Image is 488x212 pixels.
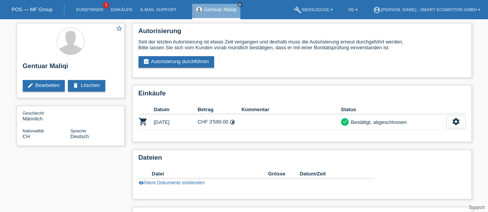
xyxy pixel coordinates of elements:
h2: Einkäufe [138,90,466,101]
a: E-Mail Support [137,7,181,12]
i: assignment_turned_in [143,58,149,65]
a: Support [469,205,485,210]
a: Einkäufe [107,7,136,12]
div: Bestätigt, abgeschlossen [349,118,407,126]
i: check [342,119,348,124]
i: account_circle [373,6,381,14]
span: Schweiz [23,134,30,139]
i: POSP00020835 [138,117,148,126]
a: editBearbeiten [23,80,65,92]
th: Datei [152,169,268,179]
a: visibilityÄltere Dokumente einblenden [138,180,205,185]
a: assignment_turned_inAutorisierung durchführen [138,56,214,68]
a: star_border [116,25,123,33]
i: close [238,3,242,7]
i: settings [452,117,460,126]
i: star_border [116,25,123,32]
td: [DATE] [154,114,198,130]
th: Betrag [198,105,241,114]
a: deleteLöschen [68,80,105,92]
span: Sprache [71,129,86,133]
i: visibility [138,180,144,185]
a: POS — MF Group [12,7,52,12]
i: Fixe Raten (24 Raten) [230,119,235,125]
i: delete [73,82,79,88]
td: CHF 3'590.00 [198,114,241,130]
a: close [237,2,243,7]
th: Datum [154,105,198,114]
h2: Dateien [138,154,466,165]
th: Status [341,105,446,114]
div: Männlich [23,110,71,122]
i: build [294,6,302,14]
div: Seit der letzten Autorisierung ist etwas Zeit vergangen und deshalb muss die Autorisierung erneut... [138,39,466,50]
a: buildWerkzeuge ▾ [290,7,337,12]
i: edit [27,82,34,88]
h2: Gentuar Maliqi [23,62,118,74]
a: Kund*innen [72,7,107,12]
h2: Autorisierung [138,27,466,39]
a: account_circle[PERSON_NAME] - Smart Ecomotion GmbH ▾ [369,7,484,12]
a: DE ▾ [344,7,361,12]
span: Nationalität [23,129,44,133]
a: Gentuar Maliqi [204,7,237,12]
th: Datum/Zeit [300,169,363,179]
th: Grösse [268,169,300,179]
th: Kommentar [241,105,341,114]
span: Deutsch [71,134,89,139]
span: 1 [103,2,109,8]
span: Geschlecht [23,111,44,115]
